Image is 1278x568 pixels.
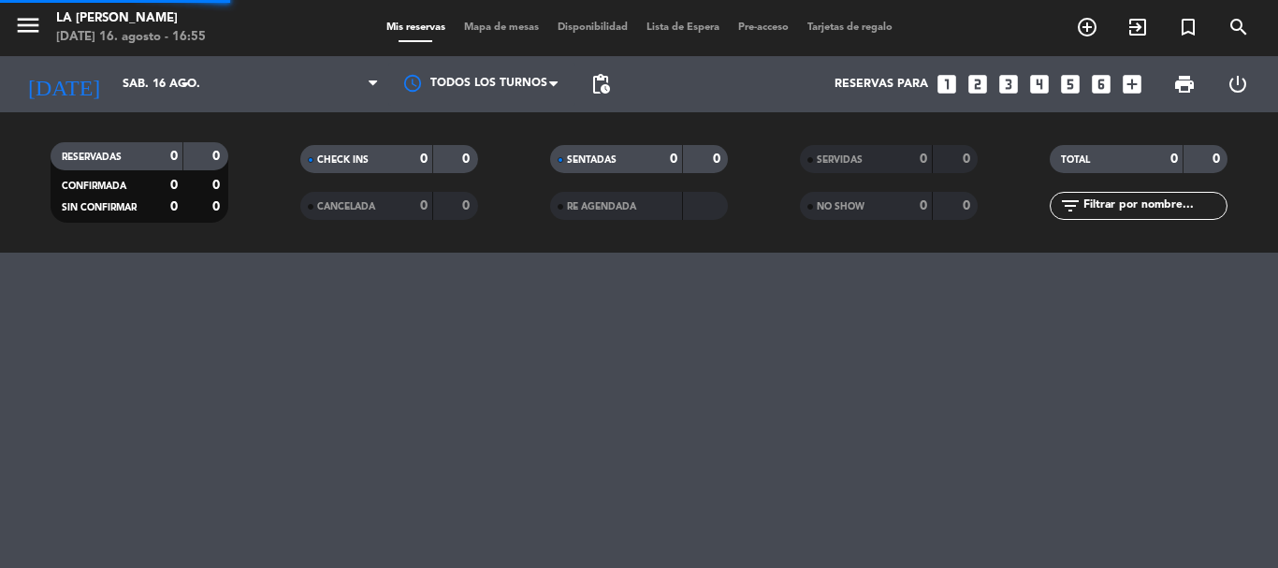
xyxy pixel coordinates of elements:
[170,179,178,192] strong: 0
[62,182,126,191] span: CONFIRMADA
[170,200,178,213] strong: 0
[212,150,224,163] strong: 0
[462,199,473,212] strong: 0
[589,73,612,95] span: pending_actions
[729,22,798,33] span: Pre-acceso
[798,22,902,33] span: Tarjetas de regalo
[1027,72,1052,96] i: looks_4
[1227,73,1249,95] i: power_settings_new
[212,200,224,213] strong: 0
[212,179,224,192] strong: 0
[377,22,455,33] span: Mis reservas
[963,199,974,212] strong: 0
[567,202,636,211] span: RE AGENDADA
[1061,155,1090,165] span: TOTAL
[1076,16,1098,38] i: add_circle_outline
[548,22,637,33] span: Disponibilidad
[567,155,617,165] span: SENTADAS
[817,155,863,165] span: SERVIDAS
[56,28,206,47] div: [DATE] 16. agosto - 16:55
[420,153,428,166] strong: 0
[56,9,206,28] div: La [PERSON_NAME]
[996,72,1021,96] i: looks_3
[455,22,548,33] span: Mapa de mesas
[317,202,375,211] span: CANCELADA
[935,72,959,96] i: looks_one
[1089,72,1113,96] i: looks_6
[420,199,428,212] strong: 0
[1173,73,1196,95] span: print
[963,153,974,166] strong: 0
[62,203,137,212] span: SIN CONFIRMAR
[317,155,369,165] span: CHECK INS
[1126,16,1149,38] i: exit_to_app
[170,150,178,163] strong: 0
[1058,72,1082,96] i: looks_5
[1211,56,1264,112] div: LOG OUT
[1213,153,1224,166] strong: 0
[817,202,864,211] span: NO SHOW
[1082,196,1227,216] input: Filtrar por nombre...
[62,153,122,162] span: RESERVADAS
[920,153,927,166] strong: 0
[835,78,928,91] span: Reservas para
[14,11,42,39] i: menu
[14,64,113,105] i: [DATE]
[637,22,729,33] span: Lista de Espera
[1227,16,1250,38] i: search
[1170,153,1178,166] strong: 0
[1120,72,1144,96] i: add_box
[14,11,42,46] button: menu
[713,153,724,166] strong: 0
[1177,16,1199,38] i: turned_in_not
[1059,195,1082,217] i: filter_list
[174,73,196,95] i: arrow_drop_down
[462,153,473,166] strong: 0
[670,153,677,166] strong: 0
[966,72,990,96] i: looks_two
[920,199,927,212] strong: 0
